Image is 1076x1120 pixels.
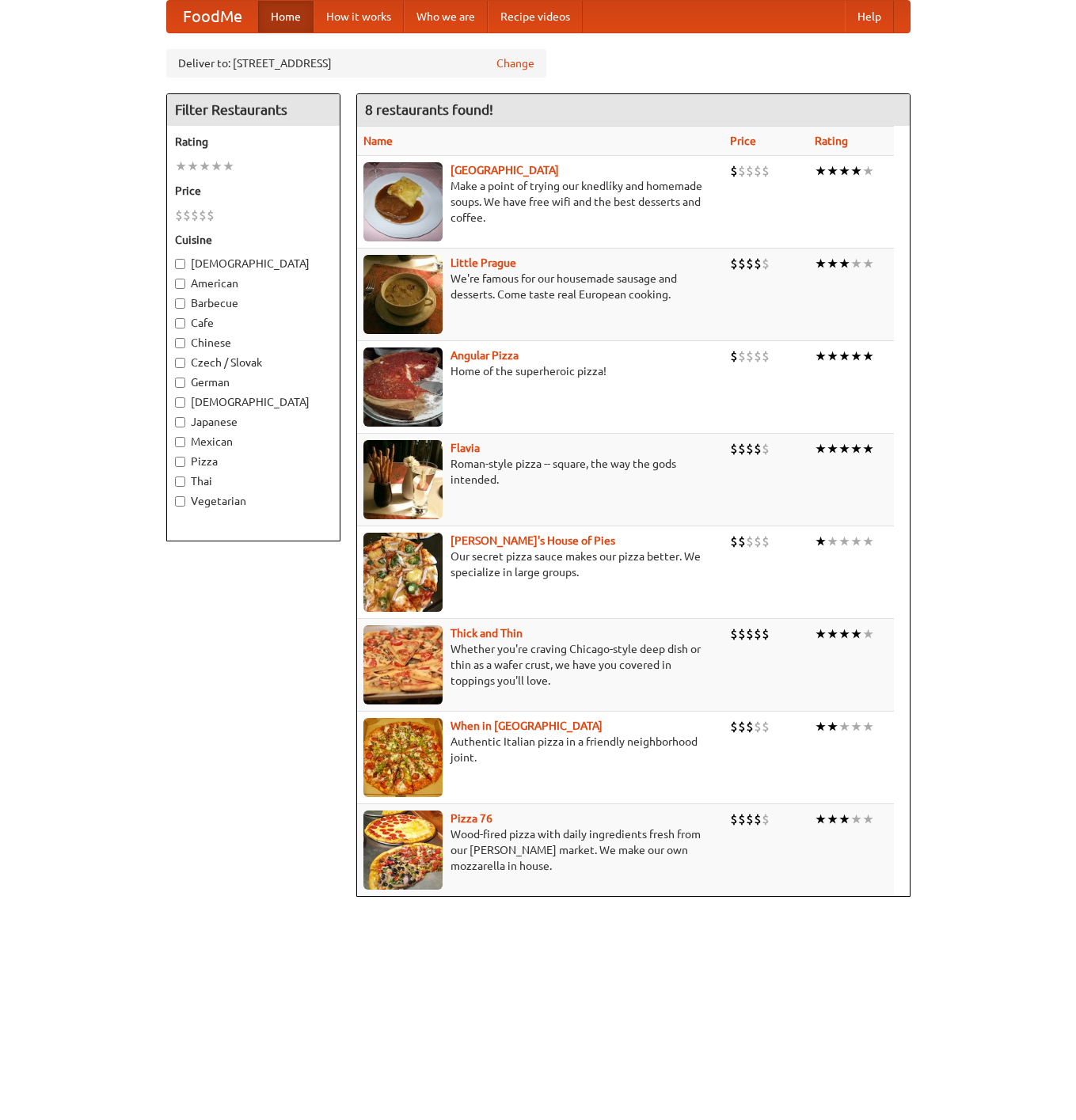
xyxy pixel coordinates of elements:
[730,440,738,457] li: $
[838,162,850,180] li: ★
[175,476,185,487] input: Thai
[762,255,770,272] li: $
[738,347,746,365] li: $
[754,162,762,180] li: $
[363,734,718,765] p: Authentic Italian pizza in a friendly neighborhood joint.
[845,1,894,32] a: Help
[167,94,340,126] h4: Filter Restaurants
[746,440,754,457] li: $
[827,533,838,550] li: ★
[754,811,762,828] li: $
[862,162,874,180] li: ★
[838,718,850,735] li: ★
[363,178,718,226] p: Make a point of trying our knedlíky and homemade soups. We have free wifi and the best desserts a...
[738,533,746,550] li: $
[175,358,185,368] input: Czech / Slovak
[862,440,874,457] li: ★
[363,271,718,302] p: We're famous for our housemade sausage and desserts. Come taste real European cooking.
[451,349,519,362] a: Angular Pizza
[451,627,523,640] a: Thick and Thin
[175,335,332,351] label: Chinese
[827,347,838,365] li: ★
[838,255,850,272] li: ★
[762,533,770,550] li: $
[815,718,827,735] li: ★
[175,457,185,467] input: Pizza
[738,162,746,180] li: $
[451,719,603,732] a: When in [GEOGRAPHIC_DATA]
[754,347,762,365] li: $
[827,811,838,828] li: ★
[175,374,332,390] label: German
[175,134,332,150] h5: Rating
[827,718,838,735] li: ★
[175,378,185,388] input: German
[762,718,770,735] li: $
[175,259,185,269] input: [DEMOGRAPHIC_DATA]
[850,347,862,365] li: ★
[815,135,848,147] a: Rating
[451,164,559,177] a: [GEOGRAPHIC_DATA]
[862,718,874,735] li: ★
[827,255,838,272] li: ★
[850,255,862,272] li: ★
[199,207,207,224] li: $
[363,135,393,147] a: Name
[762,162,770,180] li: $
[451,812,492,825] a: Pizza 76
[365,102,493,117] ng-pluralize: 8 restaurants found!
[730,811,738,828] li: $
[175,315,332,331] label: Cafe
[862,533,874,550] li: ★
[363,440,443,519] img: flavia.jpg
[175,414,332,430] label: Japanese
[762,440,770,457] li: $
[815,162,827,180] li: ★
[404,1,488,32] a: Who we are
[754,625,762,643] li: $
[363,255,443,334] img: littleprague.jpg
[363,162,443,241] img: czechpoint.jpg
[175,338,185,348] input: Chinese
[191,207,199,224] li: $
[838,625,850,643] li: ★
[207,207,215,224] li: $
[363,347,443,427] img: angular.jpg
[175,207,183,224] li: $
[746,347,754,365] li: $
[175,295,332,311] label: Barbecue
[175,473,332,489] label: Thai
[850,811,862,828] li: ★
[175,394,332,410] label: [DEMOGRAPHIC_DATA]
[496,55,534,71] a: Change
[730,255,738,272] li: $
[175,437,185,447] input: Mexican
[167,1,258,32] a: FoodMe
[363,718,443,797] img: wheninrome.jpg
[754,533,762,550] li: $
[175,493,332,509] label: Vegetarian
[175,279,185,289] input: American
[314,1,404,32] a: How it works
[451,256,516,269] a: Little Prague
[175,232,332,248] h5: Cuisine
[850,625,862,643] li: ★
[363,641,718,689] p: Whether you're craving Chicago-style deep dish or thin as a wafer crust, we have you covered in t...
[175,434,332,450] label: Mexican
[187,158,199,175] li: ★
[754,255,762,272] li: $
[815,811,827,828] li: ★
[746,162,754,180] li: $
[746,533,754,550] li: $
[862,625,874,643] li: ★
[175,397,185,408] input: [DEMOGRAPHIC_DATA]
[175,417,185,427] input: Japanese
[166,49,546,78] div: Deliver to: [STREET_ADDRESS]
[730,162,738,180] li: $
[730,718,738,735] li: $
